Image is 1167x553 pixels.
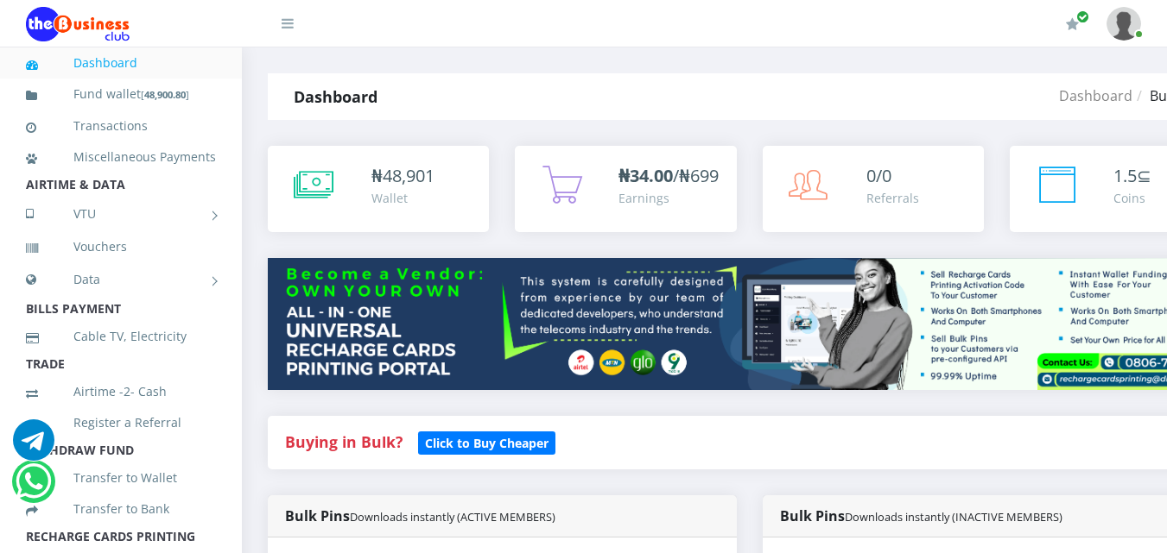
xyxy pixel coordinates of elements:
a: Airtime -2- Cash [26,372,216,412]
div: ₦ [371,163,434,189]
a: Register a Referral [26,403,216,443]
a: VTU [26,192,216,236]
a: Cable TV, Electricity [26,317,216,356]
small: Downloads instantly (INACTIVE MEMBERS) [845,509,1062,525]
a: 0/0 Referrals [763,146,984,232]
b: 48,900.80 [144,88,186,101]
a: ₦48,901 Wallet [268,146,489,232]
a: ₦34.00/₦699 Earnings [515,146,736,232]
a: Vouchers [26,227,216,267]
a: Transfer to Wallet [26,458,216,498]
a: Chat for support [13,432,54,461]
strong: Bulk Pins [780,506,1062,525]
div: Earnings [618,189,719,207]
div: ⊆ [1113,163,1151,189]
small: Downloads instantly (ACTIVE MEMBERS) [350,509,555,525]
a: Dashboard [1059,86,1132,105]
a: Data [26,258,216,301]
strong: Dashboard [294,86,377,107]
a: Dashboard [26,43,216,83]
a: Miscellaneous Payments [26,137,216,177]
a: Fund wallet[48,900.80] [26,74,216,115]
img: Logo [26,7,130,41]
a: Transactions [26,106,216,146]
span: Renew/Upgrade Subscription [1076,10,1089,23]
a: Transfer to Bank [26,489,216,529]
span: 1.5 [1113,164,1137,187]
a: Click to Buy Cheaper [418,431,555,452]
img: User [1107,7,1141,41]
div: Coins [1113,189,1151,207]
div: Referrals [866,189,919,207]
b: Click to Buy Cheaper [425,435,549,451]
a: Chat for support [16,474,51,502]
span: 48,901 [383,164,434,187]
strong: Bulk Pins [285,506,555,525]
strong: Buying in Bulk? [285,431,403,452]
span: /₦699 [618,164,719,187]
b: ₦34.00 [618,164,673,187]
span: 0/0 [866,164,891,187]
i: Renew/Upgrade Subscription [1066,17,1079,31]
small: [ ] [141,88,189,101]
div: Wallet [371,189,434,207]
